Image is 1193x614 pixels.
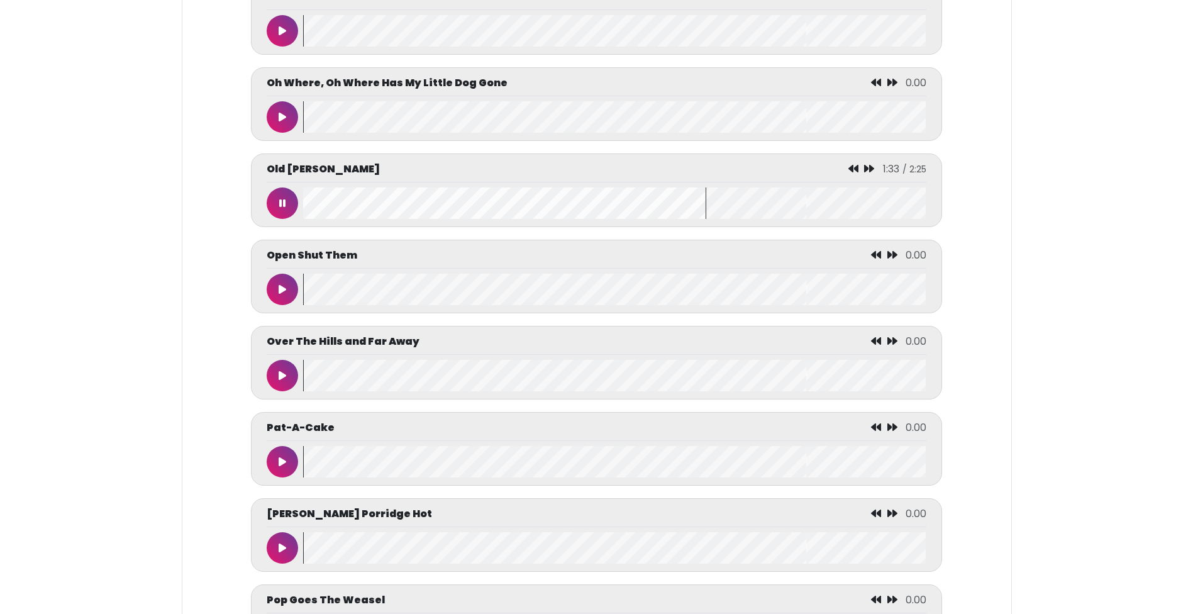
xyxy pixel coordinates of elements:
[906,593,926,607] span: 0.00
[883,162,899,176] span: 1:33
[267,420,335,435] p: Pat-A-Cake
[267,75,508,91] p: Oh Where, Oh Where Has My Little Dog Gone
[267,334,419,349] p: Over The Hills and Far Away
[267,248,357,263] p: Open Shut Them
[906,248,926,262] span: 0.00
[906,420,926,435] span: 0.00
[906,334,926,349] span: 0.00
[267,593,385,608] p: Pop Goes The Weasel
[267,506,432,522] p: [PERSON_NAME] Porridge Hot
[902,163,926,176] span: / 2:25
[906,75,926,90] span: 0.00
[906,506,926,521] span: 0.00
[267,162,380,177] p: Old [PERSON_NAME]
